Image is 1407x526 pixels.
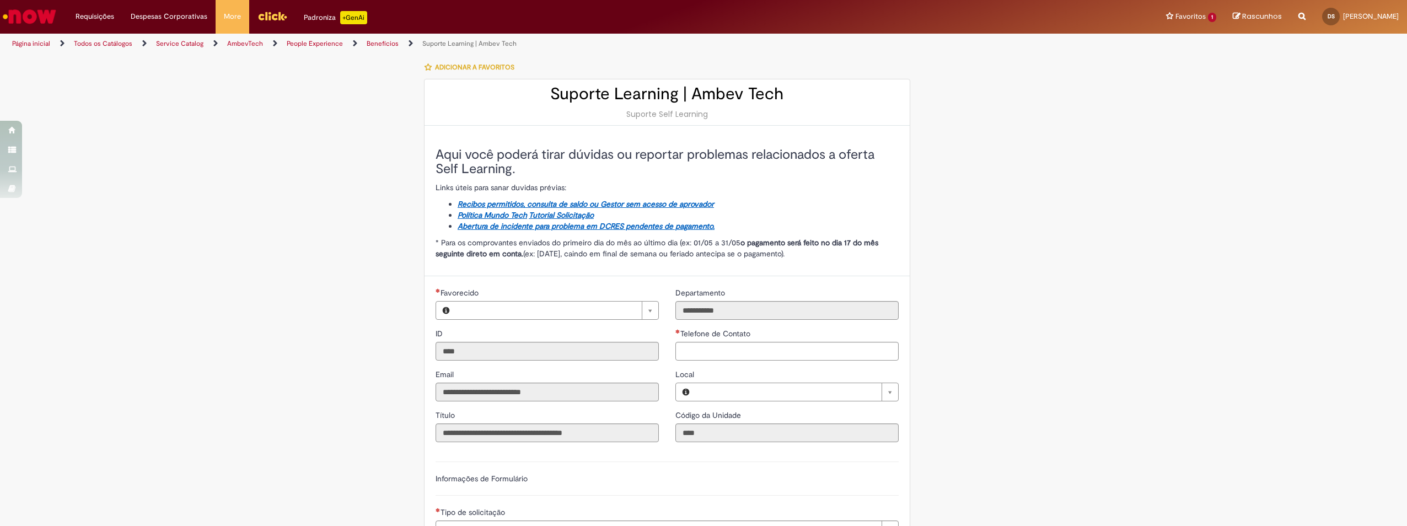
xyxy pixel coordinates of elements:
span: Somente leitura - Email [436,369,456,379]
span: Necessários [436,508,441,512]
span: Requisições [76,11,114,22]
h3: Aqui você poderá tirar dúvidas ou reportar problemas relacionados a oferta Self Learning. [436,148,899,177]
span: Adicionar a Favoritos [435,63,514,72]
a: Página inicial [12,39,50,48]
label: Somente leitura - Email [436,369,456,380]
button: Adicionar a Favoritos [424,56,520,79]
span: Necessários [436,288,441,293]
span: 1 [1208,13,1216,22]
span: Necessários - Favorecido [441,288,481,298]
strong: o pagamento será feito no dia 17 do mês seguinte direto em conta. [436,238,878,259]
span: Local [675,369,696,379]
a: Todos os Catálogos [74,39,132,48]
input: Telefone de Contato [675,342,899,361]
input: Email [436,383,659,401]
a: Benefícios [367,39,399,48]
p: +GenAi [340,11,367,24]
label: Somente leitura - Código da Unidade [675,410,743,421]
span: [PERSON_NAME] [1343,12,1399,21]
input: Departamento [675,301,899,320]
input: ID [436,342,659,361]
a: Abertura de incidente para problema em DCRES pendentes de pagamento. [458,221,715,231]
label: Somente leitura - Departamento [675,287,727,298]
a: Tutorial Solicitação [529,210,594,220]
span: Telefone de Contato [680,329,753,339]
span: Despesas Corporativas [131,11,207,22]
p: Links úteis para sanar duvidas prévias: [436,182,899,193]
input: Código da Unidade [675,423,899,442]
label: Informações de Formulário [436,474,528,484]
input: Título [436,423,659,442]
div: Suporte Self Learning [436,109,899,120]
ul: Trilhas de página [8,34,930,54]
a: Service Catalog [156,39,203,48]
img: click_logo_yellow_360x200.png [257,8,287,24]
span: Somente leitura - Departamento [675,288,727,298]
span: DS [1328,13,1335,20]
span: Necessários [675,329,680,334]
a: People Experience [287,39,343,48]
span: Favoritos [1175,11,1206,22]
div: Padroniza [304,11,367,24]
img: ServiceNow [1,6,58,28]
span: Tipo de solicitação [441,507,507,517]
label: Somente leitura - ID [436,328,445,339]
span: More [224,11,241,22]
a: Política Mundo Tech [458,210,527,220]
h2: Suporte Learning | Ambev Tech [436,85,899,103]
a: Limpar campo Favorecido [456,302,658,319]
span: Somente leitura - ID [436,329,445,339]
a: Rascunhos [1233,12,1282,22]
a: Suporte Learning | Ambev Tech [422,39,517,48]
a: AmbevTech [227,39,263,48]
span: Somente leitura - Código da Unidade [675,410,743,420]
span: Somente leitura - Título [436,410,457,420]
a: Limpar campo Local [696,383,898,401]
a: Recibos permitidos, consulta de saldo ou Gestor sem acesso de aprovador [458,199,714,209]
button: Local, Visualizar este registro [676,383,696,401]
label: Somente leitura - Título [436,410,457,421]
p: * Para os comprovantes enviados do primeiro dia do mês ao último dia (ex: 01/05 a 31/05 (ex: [DAT... [436,237,899,259]
button: Favorecido, Visualizar este registro [436,302,456,319]
span: Rascunhos [1242,11,1282,22]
